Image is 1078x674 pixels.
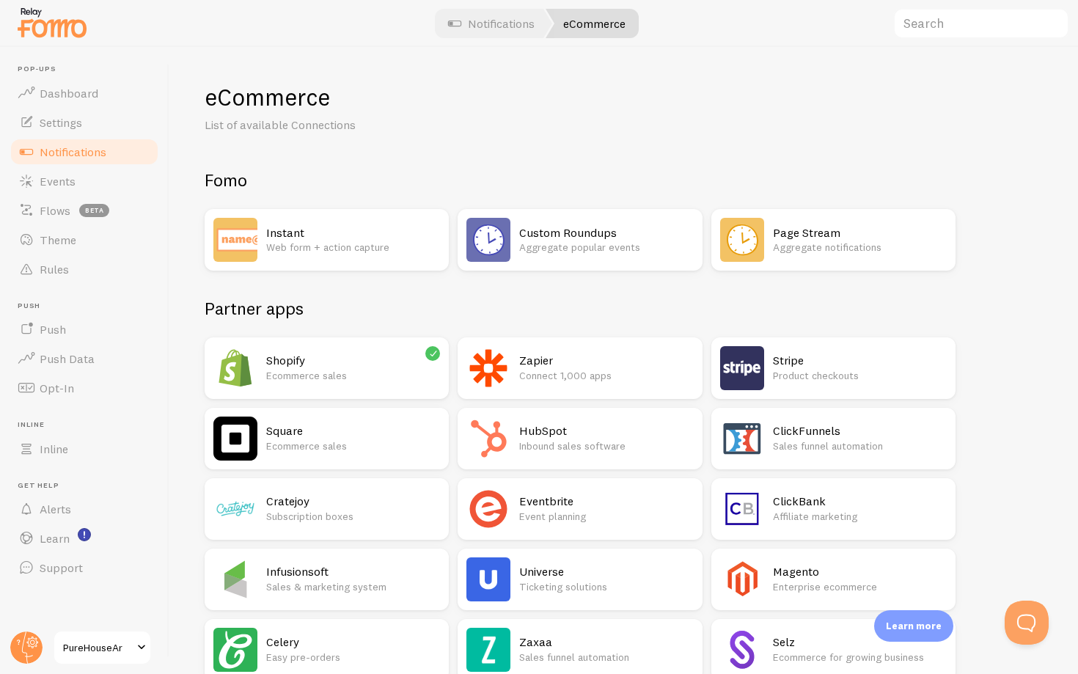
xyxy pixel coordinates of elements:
div: Learn more [874,610,953,642]
svg: <p>Watch New Feature Tutorials!</p> [78,528,91,541]
h2: Zapier [519,353,693,368]
span: Push [18,301,160,311]
p: Connect 1,000 apps [519,368,693,383]
img: Celery [213,628,257,672]
h2: Custom Roundups [519,225,693,241]
h2: Selz [773,634,947,650]
span: Push [40,322,66,337]
h2: Infusionsoft [266,564,440,579]
p: Easy pre-orders [266,650,440,664]
h2: Magento [773,564,947,579]
p: Subscription boxes [266,509,440,524]
p: Ticketing solutions [519,579,693,594]
iframe: Help Scout Beacon - Open [1005,601,1049,645]
span: Learn [40,531,70,546]
h2: Zaxaa [519,634,693,650]
a: Rules [9,254,160,284]
h2: Celery [266,634,440,650]
a: Settings [9,108,160,137]
h2: Shopify [266,353,440,368]
h2: Stripe [773,353,947,368]
img: Magento [720,557,764,601]
img: Page Stream [720,218,764,262]
h2: Fomo [205,169,956,191]
h2: Page Stream [773,225,947,241]
p: Sales funnel automation [519,650,693,664]
img: Selz [720,628,764,672]
a: Push [9,315,160,344]
h2: Partner apps [205,297,956,320]
h2: ClickFunnels [773,423,947,439]
img: Instant [213,218,257,262]
span: Support [40,560,83,575]
span: Alerts [40,502,71,516]
span: beta [79,204,109,217]
p: List of available Connections [205,117,557,133]
a: Notifications [9,137,160,166]
a: Theme [9,225,160,254]
p: Enterprise ecommerce [773,579,947,594]
img: Universe [466,557,510,601]
img: Shopify [213,346,257,390]
a: Dashboard [9,78,160,108]
p: Inbound sales software [519,439,693,453]
img: Cratejoy [213,487,257,531]
p: Aggregate popular events [519,240,693,254]
a: Learn [9,524,160,553]
img: Square [213,417,257,461]
img: Eventbrite [466,487,510,531]
p: Affiliate marketing [773,509,947,524]
span: Settings [40,115,82,130]
h2: Eventbrite [519,494,693,509]
a: Opt-In [9,373,160,403]
p: Ecommerce sales [266,368,440,383]
a: PureHouseAr [53,630,152,665]
img: fomo-relay-logo-orange.svg [15,4,89,41]
p: Event planning [519,509,693,524]
img: HubSpot [466,417,510,461]
p: Learn more [886,619,942,633]
span: Dashboard [40,86,98,100]
img: ClickFunnels [720,417,764,461]
img: Zapier [466,346,510,390]
span: Push Data [40,351,95,366]
img: Stripe [720,346,764,390]
span: Pop-ups [18,65,160,74]
p: Sales & marketing system [266,579,440,594]
span: PureHouseAr [63,639,133,656]
span: Inline [18,420,160,430]
p: Sales funnel automation [773,439,947,453]
img: ClickBank [720,487,764,531]
h2: Square [266,423,440,439]
span: Inline [40,442,68,456]
h1: eCommerce [205,82,1043,112]
img: Custom Roundups [466,218,510,262]
h2: HubSpot [519,423,693,439]
h2: ClickBank [773,494,947,509]
span: Theme [40,232,76,247]
a: Push Data [9,344,160,373]
a: Flows beta [9,196,160,225]
p: Ecommerce sales [266,439,440,453]
span: Opt-In [40,381,74,395]
p: Product checkouts [773,368,947,383]
a: Alerts [9,494,160,524]
p: Aggregate notifications [773,240,947,254]
a: Inline [9,434,160,464]
p: Ecommerce for growing business [773,650,947,664]
img: Infusionsoft [213,557,257,601]
span: Events [40,174,76,188]
span: Rules [40,262,69,276]
span: Get Help [18,481,160,491]
h2: Cratejoy [266,494,440,509]
img: Zaxaa [466,628,510,672]
a: Events [9,166,160,196]
span: Notifications [40,144,106,159]
h2: Universe [519,564,693,579]
span: Flows [40,203,70,218]
p: Web form + action capture [266,240,440,254]
a: Support [9,553,160,582]
h2: Instant [266,225,440,241]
